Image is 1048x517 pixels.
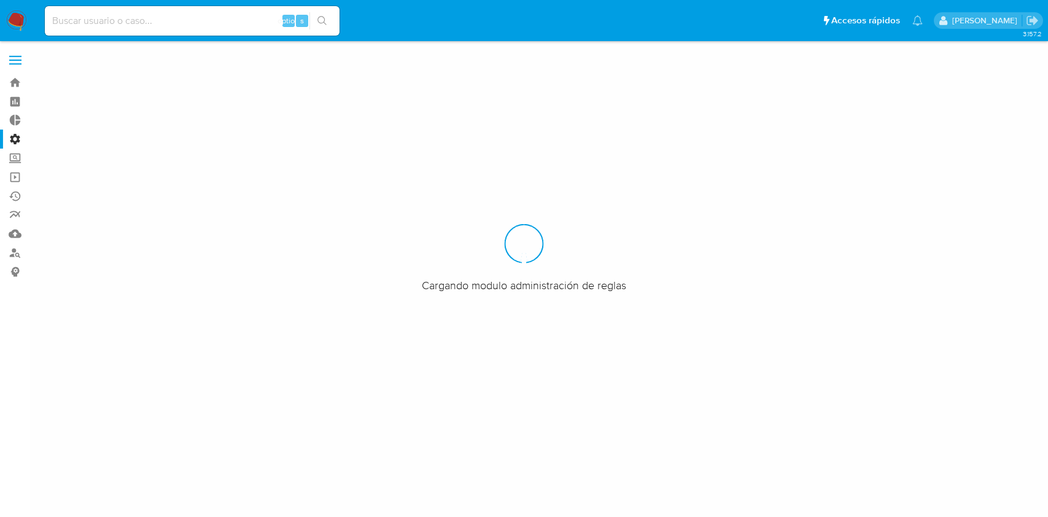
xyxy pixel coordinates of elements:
span: option [278,15,299,26]
span: s [300,15,304,26]
a: Notificaciones [912,15,923,26]
button: search-icon [309,12,335,29]
span: Accesos rápidos [831,14,900,27]
span: Cargando modulo administración de reglas [422,278,626,293]
p: ludmila.lanatti@mercadolibre.com [952,15,1022,26]
a: Salir [1026,14,1039,27]
input: Buscar usuario o caso... [45,13,340,29]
